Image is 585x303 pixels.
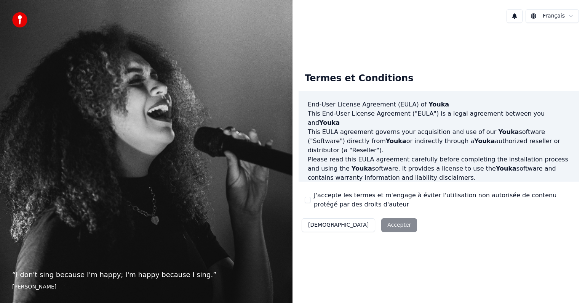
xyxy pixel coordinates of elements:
[12,269,280,280] p: “ I don't sing because I'm happy; I'm happy because I sing. ”
[299,66,419,91] div: Termes et Conditions
[12,12,27,27] img: youka
[314,191,573,209] label: J'accepte les termes et m'engage à éviter l'utilisation non autorisée de contenu protégé par des ...
[319,119,340,126] span: Youka
[308,100,570,109] h3: End-User License Agreement (EULA) of
[308,109,570,127] p: This End-User License Agreement ("EULA") is a legal agreement between you and
[302,218,375,232] button: [DEMOGRAPHIC_DATA]
[352,165,372,172] span: Youka
[386,137,406,145] span: Youka
[12,283,280,291] footer: [PERSON_NAME]
[498,128,519,135] span: Youka
[496,165,516,172] span: Youka
[474,137,495,145] span: Youka
[308,127,570,155] p: This EULA agreement governs your acquisition and use of our software ("Software") directly from o...
[308,155,570,182] p: Please read this EULA agreement carefully before completing the installation process and using th...
[428,101,449,108] span: Youka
